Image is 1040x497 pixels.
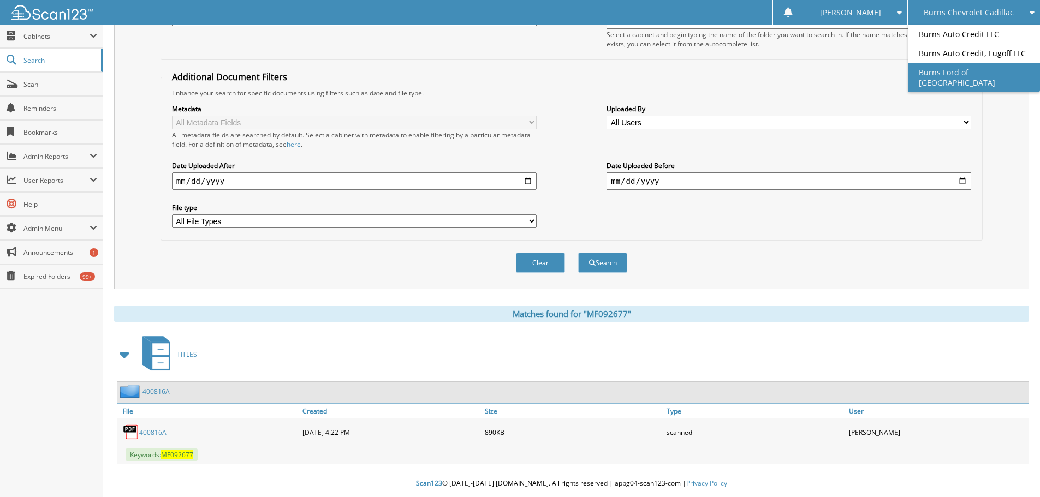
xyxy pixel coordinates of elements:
div: © [DATE]-[DATE] [DOMAIN_NAME]. All rights reserved | appg04-scan123-com | [103,470,1040,497]
img: PDF.png [123,424,139,440]
a: TITLES [136,333,197,376]
span: Reminders [23,104,97,113]
iframe: Chat Widget [985,445,1040,497]
a: 400816A [139,428,167,437]
a: here [287,140,301,149]
img: scan123-logo-white.svg [11,5,93,20]
span: Admin Reports [23,152,90,161]
span: Admin Menu [23,224,90,233]
span: Cabinets [23,32,90,41]
a: Type [664,404,846,418]
label: Date Uploaded Before [607,161,971,170]
span: [PERSON_NAME] [820,9,881,16]
a: File [117,404,300,418]
input: start [172,172,537,190]
a: Burns Ford of [GEOGRAPHIC_DATA] [908,63,1040,92]
span: Expired Folders [23,272,97,281]
a: Burns Auto Credit, Lugoff LLC [908,44,1040,63]
span: Keywords: [126,448,198,461]
span: TITLES [177,350,197,359]
input: end [607,172,971,190]
label: File type [172,203,537,212]
label: Date Uploaded After [172,161,537,170]
div: Matches found for "MF092677" [114,306,1029,322]
span: Search [23,56,96,65]
span: Scan123 [416,478,442,488]
a: Created [300,404,482,418]
a: User [846,404,1029,418]
a: Privacy Policy [686,478,727,488]
a: Burns Auto Credit LLC [908,25,1040,44]
img: folder2.png [120,385,142,398]
legend: Additional Document Filters [167,71,293,83]
label: Uploaded By [607,104,971,113]
span: Burns Chevrolet Cadillac [924,9,1014,16]
span: Bookmarks [23,128,97,137]
div: Enhance your search for specific documents using filters such as date and file type. [167,88,977,98]
div: [DATE] 4:22 PM [300,421,482,443]
div: 99+ [80,272,95,281]
span: Help [23,200,97,209]
a: 400816A [142,387,170,396]
span: MF092677 [161,450,193,459]
a: Size [482,404,664,418]
span: User Reports [23,176,90,185]
div: 1 [90,248,98,257]
div: [PERSON_NAME] [846,421,1029,443]
button: Search [578,253,627,273]
div: All metadata fields are searched by default. Select a cabinet with metadata to enable filtering b... [172,130,537,149]
div: scanned [664,421,846,443]
span: Scan [23,80,97,89]
label: Metadata [172,104,537,113]
button: Clear [516,253,565,273]
div: 890KB [482,421,664,443]
span: Announcements [23,248,97,257]
div: Select a cabinet and begin typing the name of the folder you want to search in. If the name match... [607,30,971,49]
